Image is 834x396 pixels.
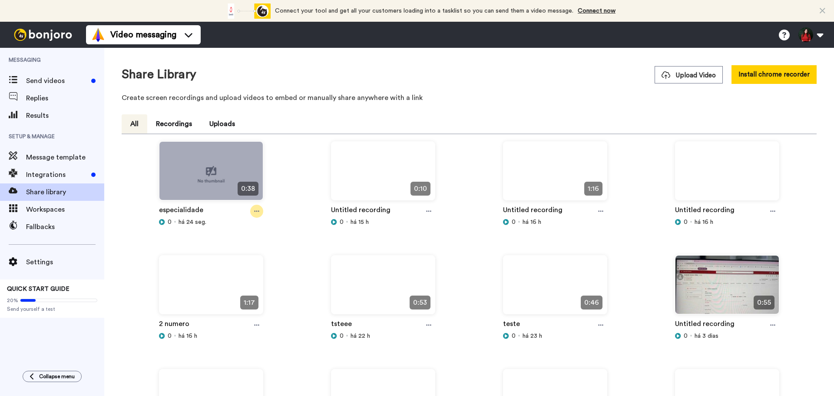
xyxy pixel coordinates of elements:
[159,142,263,207] img: no-thumbnail.jpg
[201,114,244,133] button: Uploads
[110,29,176,41] span: Video messaging
[581,296,602,309] span: 0:46
[410,182,430,196] span: 0:10
[26,222,104,232] span: Fallbacks
[331,205,391,218] a: Untitled recording
[159,319,189,332] a: 2 numero
[340,332,344,340] span: 0
[340,218,344,226] span: 0
[168,218,172,226] span: 0
[122,68,196,81] h1: Share Library
[503,205,563,218] a: Untitled recording
[331,319,352,332] a: tsteee
[159,332,263,340] div: há 16 h
[26,187,104,197] span: Share library
[238,182,258,196] span: 0:38
[503,319,520,332] a: teste
[675,256,779,321] img: 25a1df9f-e6a3-4803-88e6-957d4d5a6a93_thumbnail_source_1759518753.jpg
[10,29,76,41] img: bj-logo-header-white.svg
[26,110,104,121] span: Results
[512,332,516,340] span: 0
[578,8,616,14] a: Connect now
[26,170,88,180] span: Integrations
[675,319,735,332] a: Untitled recording
[91,28,105,42] img: vm-color.svg
[159,256,263,321] img: 95af73fd-6801-46ac-9123-82caa3d2ca52.jpg
[23,371,82,382] button: Collapse menu
[26,204,104,215] span: Workspaces
[331,332,435,340] div: há 22 h
[655,66,723,83] button: Upload Video
[731,65,817,84] button: Install chrome recorder
[503,256,607,321] img: 2250a603-cc86-47eb-9599-0b35d8051297.jpg
[26,257,104,267] span: Settings
[168,332,172,340] span: 0
[512,218,516,226] span: 0
[503,332,607,340] div: há 23 h
[675,332,779,340] div: há 3 dias
[147,114,201,133] button: Recordings
[275,8,573,14] span: Connect your tool and get all your customers loading into a tasklist so you can send them a video...
[754,296,774,309] span: 0:55
[331,256,435,321] img: c5429b3f-54c1-4016-ae77-0d96b301e829.jpg
[26,93,104,103] span: Replies
[675,218,779,226] div: há 16 h
[159,205,203,218] a: especialidade
[684,332,688,340] span: 0
[223,3,271,19] div: animation
[7,286,69,292] span: QUICK START GUIDE
[159,218,263,226] div: há 24 seg.
[331,218,435,226] div: há 15 h
[331,142,435,207] img: 5de1f595-4efa-44d1-bd5f-13d549bdfc42.jpg
[7,297,18,304] span: 20%
[662,71,716,80] span: Upload Video
[584,182,602,196] span: 1:16
[410,296,430,309] span: 0:53
[675,205,735,218] a: Untitled recording
[122,114,147,133] button: All
[240,296,258,309] span: 1:17
[7,306,97,313] span: Send yourself a test
[26,152,104,163] span: Message template
[39,373,75,380] span: Collapse menu
[26,76,88,86] span: Send videos
[675,142,779,207] img: 4697d56c-bf3c-475b-aa60-e9cd8586eb8a.jpg
[503,218,607,226] div: há 16 h
[122,93,817,103] p: Create screen recordings and upload videos to embed or manually share anywhere with a link
[684,218,688,226] span: 0
[503,142,607,207] img: 43db9eab-4a3e-4426-9940-046775a7d705.jpg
